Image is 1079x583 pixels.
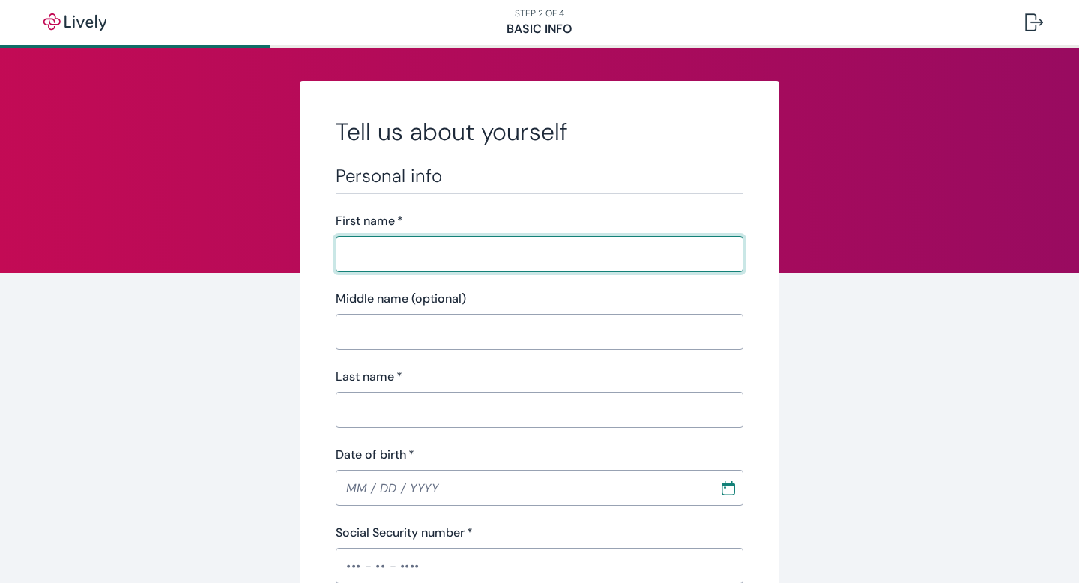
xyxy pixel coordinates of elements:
h2: Tell us about yourself [336,117,743,147]
label: Social Security number [336,524,473,542]
svg: Calendar [721,480,736,495]
img: Lively [33,13,117,31]
button: Log out [1013,4,1055,40]
label: Middle name (optional) [336,290,466,308]
label: Date of birth [336,446,414,464]
h3: Personal info [336,165,743,187]
input: ••• - •• - •••• [336,551,743,581]
button: Choose date [715,474,742,501]
label: Last name [336,368,402,386]
input: MM / DD / YYYY [336,473,709,503]
label: First name [336,212,403,230]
